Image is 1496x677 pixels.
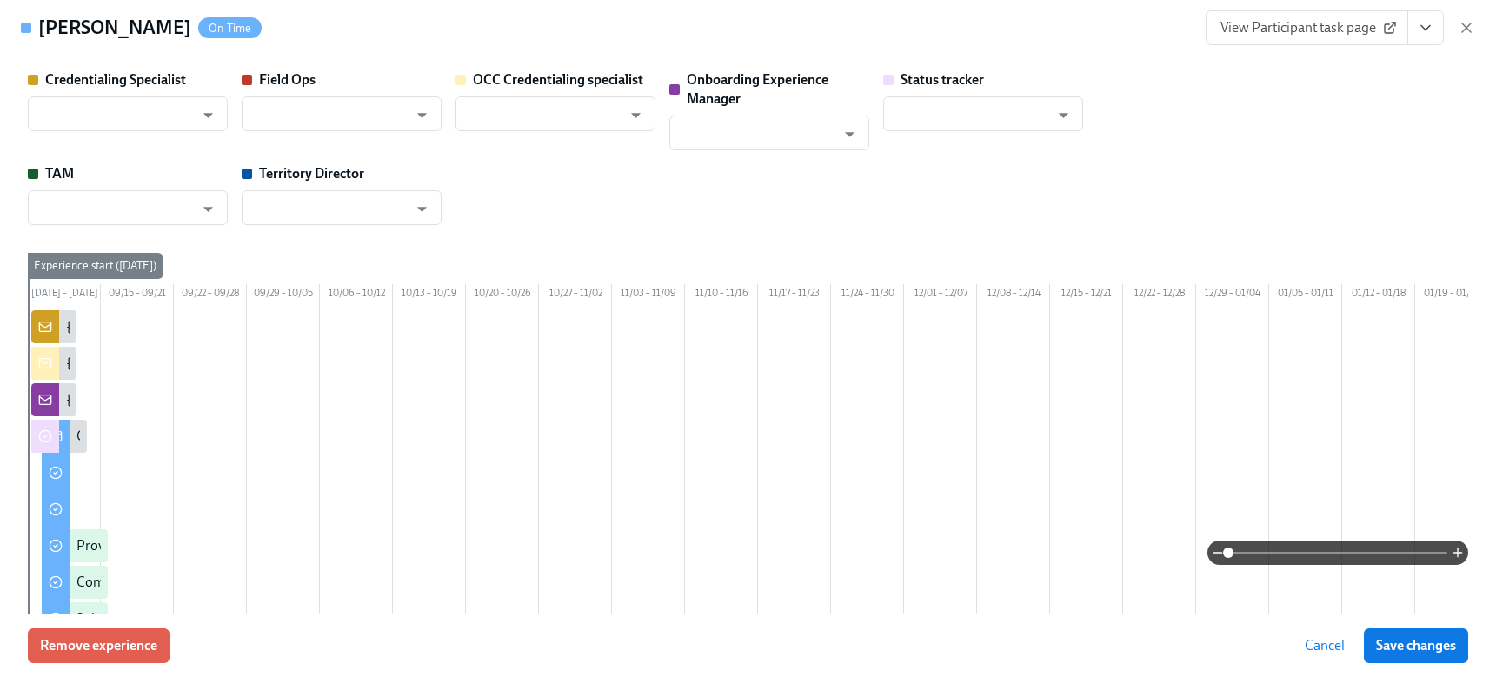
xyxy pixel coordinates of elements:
[1206,10,1408,45] a: View Participant task page
[1196,284,1269,307] div: 12/29 – 01/04
[76,427,317,446] div: Getting started at [GEOGRAPHIC_DATA]
[977,284,1050,307] div: 12/08 – 12/14
[247,284,320,307] div: 09/29 – 10/05
[195,102,222,129] button: Open
[409,102,436,129] button: Open
[76,573,489,592] div: Complete the malpractice insurance information and application form
[28,628,170,663] button: Remove experience
[259,165,364,182] strong: Territory Director
[1050,284,1123,307] div: 12/15 – 12/21
[1269,284,1342,307] div: 01/05 – 01/11
[904,284,977,307] div: 12/01 – 12/07
[1415,284,1488,307] div: 01/19 – 01/25
[76,536,390,555] div: Provide key information for the credentialing process
[831,284,904,307] div: 11/24 – 11/30
[1123,284,1196,307] div: 12/22 – 12/28
[174,284,247,307] div: 09/22 – 09/28
[466,284,539,307] div: 10/20 – 10/26
[1220,19,1393,37] span: View Participant task page
[38,15,191,41] h4: [PERSON_NAME]
[612,284,685,307] div: 11/03 – 11/09
[28,284,101,307] div: [DATE] – [DATE]
[76,609,297,628] div: Submit your resume for credentialing
[1376,637,1456,654] span: Save changes
[66,390,476,409] div: {{ participant.fullName }} has been enrolled in the Dado Pre-boarding
[687,71,828,107] strong: Onboarding Experience Manager
[1342,284,1415,307] div: 01/12 – 01/18
[1364,628,1468,663] button: Save changes
[473,71,643,88] strong: OCC Credentialing specialist
[393,284,466,307] div: 10/13 – 10/19
[45,165,74,182] strong: TAM
[1305,637,1345,654] span: Cancel
[1293,628,1357,663] button: Cancel
[409,196,436,222] button: Open
[40,637,157,654] span: Remove experience
[1407,10,1444,45] button: View task page
[259,71,316,88] strong: Field Ops
[1050,102,1077,129] button: Open
[539,284,612,307] div: 10/27 – 11/02
[66,354,520,373] div: {{ participant.fullName }} has been enrolled in the state credentialing process
[622,102,649,129] button: Open
[758,284,831,307] div: 11/17 – 11/23
[901,71,984,88] strong: Status tracker
[27,253,163,279] div: Experience start ([DATE])
[685,284,758,307] div: 11/10 – 11/16
[66,317,476,336] div: {{ participant.fullName }} has been enrolled in the Dado Pre-boarding
[198,22,262,35] span: On Time
[320,284,393,307] div: 10/06 – 10/12
[45,71,186,88] strong: Credentialing Specialist
[195,196,222,222] button: Open
[836,121,863,148] button: Open
[101,284,174,307] div: 09/15 – 09/21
